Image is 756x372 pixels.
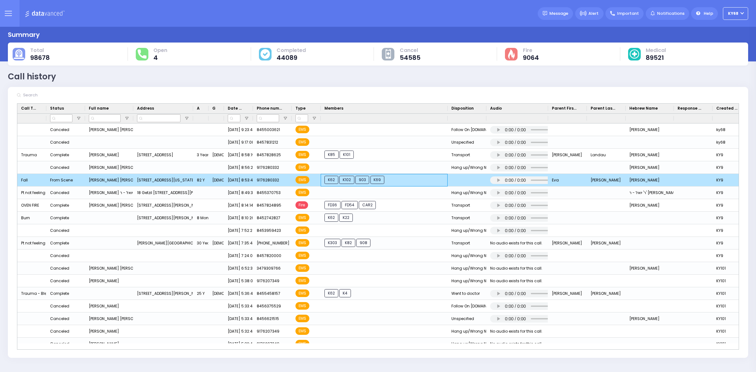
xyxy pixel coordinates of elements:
span: Address [137,106,154,111]
div: KY9 [713,237,747,249]
span: 54585 [400,54,421,61]
div: [PERSON_NAME] [626,199,674,212]
img: other-cause.svg [386,49,391,59]
span: Alert [588,10,598,17]
span: EMS [295,264,309,272]
span: 8456621515 [257,316,279,321]
span: EMS [295,289,309,297]
div: Unspecified [448,312,486,325]
div: [PERSON_NAME] [626,262,674,275]
button: Open Filter Menu [244,116,249,121]
div: Canceled [50,315,69,323]
span: 903 [355,176,369,184]
div: [PERSON_NAME] [85,338,133,350]
div: No audio exists for this call. [490,264,542,272]
span: Fire [523,47,539,54]
span: EMS [295,252,309,259]
div: [PERSON_NAME] ר' יואל - ר' [PERSON_NAME] [85,186,133,199]
div: KY101 [713,338,747,350]
span: K62 [324,214,338,222]
div: [DEMOGRAPHIC_DATA] [209,237,224,249]
span: EMS [295,340,309,347]
div: No audio exists for this call. [490,327,542,335]
span: 8457820000 [257,253,281,258]
span: K62 [324,289,338,297]
span: Hebrew Name [629,106,658,111]
div: Canceled [50,252,69,260]
span: 8455458157 [257,291,280,296]
img: message.svg [543,11,547,16]
div: [PERSON_NAME] [626,161,674,174]
span: Gender [212,106,215,111]
span: EMS [295,138,309,146]
span: 9176207349 [257,278,279,283]
div: [PERSON_NAME] [626,149,674,161]
div: [PERSON_NAME] [PERSON_NAME] [85,312,133,325]
div: [PERSON_NAME] [626,174,674,186]
div: [DATE] 9:23:45 PM [224,123,253,136]
span: Date & Time [228,106,244,111]
div: [DATE] 6:52:36 PM [224,262,253,275]
span: EMS [295,126,309,133]
div: Fall [17,174,46,186]
div: ר' יואל - ר' [PERSON_NAME] [626,186,674,199]
button: Open Filter Menu [184,116,189,121]
div: [STREET_ADDRESS][PERSON_NAME][US_STATE] [133,287,193,300]
button: Open Filter Menu [283,116,288,121]
span: [PHONE_NUMBER] [257,240,289,246]
span: K62 [324,176,338,184]
span: K69 [370,176,385,184]
div: KY9 [713,199,747,212]
span: 8455370753 [257,190,281,195]
div: [DATE] 8:58:19 PM [224,149,253,161]
div: Follow On [DOMAIN_NAME] [448,123,486,136]
div: Hang up/Wrong Number [448,275,486,287]
span: EMS [295,151,309,158]
button: Open Filter Menu [124,116,129,121]
div: [PERSON_NAME] [PERSON_NAME] [PERSON_NAME] [85,199,133,212]
div: Canceled [50,138,69,146]
div: Canceled [50,163,69,172]
span: EMS [295,214,309,221]
div: [PERSON_NAME] [PERSON_NAME] [85,262,133,275]
div: Hang up/Wrong Number [448,325,486,338]
span: EMS [295,163,309,171]
input: Date & Time Filter Input [228,114,240,122]
span: Audio [490,106,502,111]
div: [DATE] 5:36:47 PM [224,287,253,300]
div: [PERSON_NAME] [PERSON_NAME] [85,123,133,136]
div: 82 Y [193,174,209,186]
span: 8457831212 [257,140,278,145]
div: [DATE] 8:14:14 PM [224,199,253,212]
div: KY9 [713,249,747,262]
span: K101 [340,151,354,159]
span: Help [704,10,713,17]
div: Complete [50,214,69,222]
div: [DATE] 5:32:47 PM [224,325,253,338]
img: fire-cause.svg [508,49,515,59]
div: ky68 [713,123,747,136]
div: Pt not feeling well [17,186,46,199]
div: [PERSON_NAME] [85,300,133,312]
div: No audio exists for this call. [490,239,542,247]
div: [PERSON_NAME] [PERSON_NAME] [85,161,133,174]
div: KY9 [713,174,747,186]
div: [DEMOGRAPHIC_DATA] [209,149,224,161]
div: [DATE] 9:17:08 PM [224,136,253,149]
span: 44089 [277,54,306,61]
div: KY9 [713,212,747,224]
div: [PERSON_NAME] [PERSON_NAME] [85,174,133,186]
div: Hang up/Wrong Number [448,338,486,350]
div: [DATE] 5:33:43 PM [224,300,253,312]
span: Call Type [21,106,37,111]
div: [DEMOGRAPHIC_DATA] [209,174,224,186]
div: Pt not feeling well [17,237,46,249]
div: Hang up/Wrong Number [448,262,486,275]
span: 8457828625 [257,152,281,157]
div: KY9 [713,161,747,174]
div: Follow On [DOMAIN_NAME] [448,300,486,312]
span: EMS [295,302,309,310]
div: [PERSON_NAME][GEOGRAPHIC_DATA], [GEOGRAPHIC_DATA] [133,237,193,249]
div: [PERSON_NAME] [587,287,626,300]
span: ky68 [728,11,738,16]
